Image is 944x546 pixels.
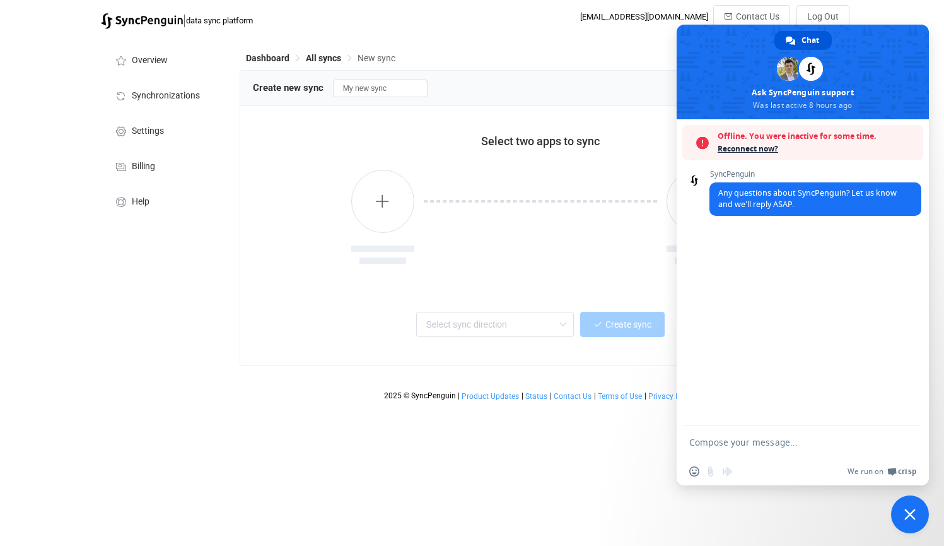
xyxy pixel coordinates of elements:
a: Product Updates [461,392,520,401]
input: Sync name [333,80,428,97]
span: Insert an emoji [689,466,699,477]
span: Crisp [898,466,916,477]
img: syncpenguin.svg [101,13,183,29]
textarea: Compose your message... [689,437,889,448]
span: | [458,391,460,400]
a: Privacy Policy [648,392,697,401]
span: Synchronizations [132,91,200,101]
span: Select two apps to sync [481,134,600,148]
a: Billing [101,148,227,183]
a: |data sync platform [101,11,253,29]
a: Overview [101,42,227,77]
a: Settings [101,112,227,148]
span: Billing [132,162,155,172]
span: Contact Us [554,392,591,401]
span: SyncPenguin [709,170,921,179]
a: Terms of Use [597,392,643,401]
span: Settings [132,126,164,136]
span: data sync platform [186,16,253,25]
span: Contact Us [736,11,779,21]
span: Create sync [605,319,651,329]
span: All syncs [306,53,341,63]
span: | [550,391,552,400]
a: Help [101,183,227,218]
span: | [644,391,646,400]
span: Terms of Use [598,392,642,401]
span: Overview [132,56,168,66]
span: 2025 © SyncPenguin [384,391,456,400]
button: Contact Us [713,5,790,28]
div: [EMAIL_ADDRESS][DOMAIN_NAME] [580,12,708,21]
span: Any questions about SyncPenguin? Let us know and we'll reply ASAP. [718,187,897,210]
a: Status [525,392,548,401]
span: Status [525,392,547,401]
div: Breadcrumb [246,54,395,62]
span: Product Updates [462,392,519,401]
a: We run onCrisp [848,466,916,477]
span: | [522,391,523,400]
span: Create new sync [253,82,323,93]
span: Help [132,197,149,207]
button: Create sync [580,312,665,337]
a: Contact Us [553,392,592,401]
span: | [183,11,186,29]
span: Reconnect now? [718,143,917,155]
a: Synchronizations [101,77,227,112]
span: Dashboard [246,53,289,63]
span: Chat [801,31,819,50]
div: Close chat [891,496,929,533]
div: Chat [774,31,832,50]
span: We run on [848,466,883,477]
span: Log Out [807,11,839,21]
span: New sync [358,53,395,63]
span: Privacy Policy [648,392,696,401]
span: | [594,391,596,400]
input: Select sync direction [416,312,574,337]
button: Log Out [796,5,849,28]
span: Offline. You were inactive for some time. [718,130,917,143]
